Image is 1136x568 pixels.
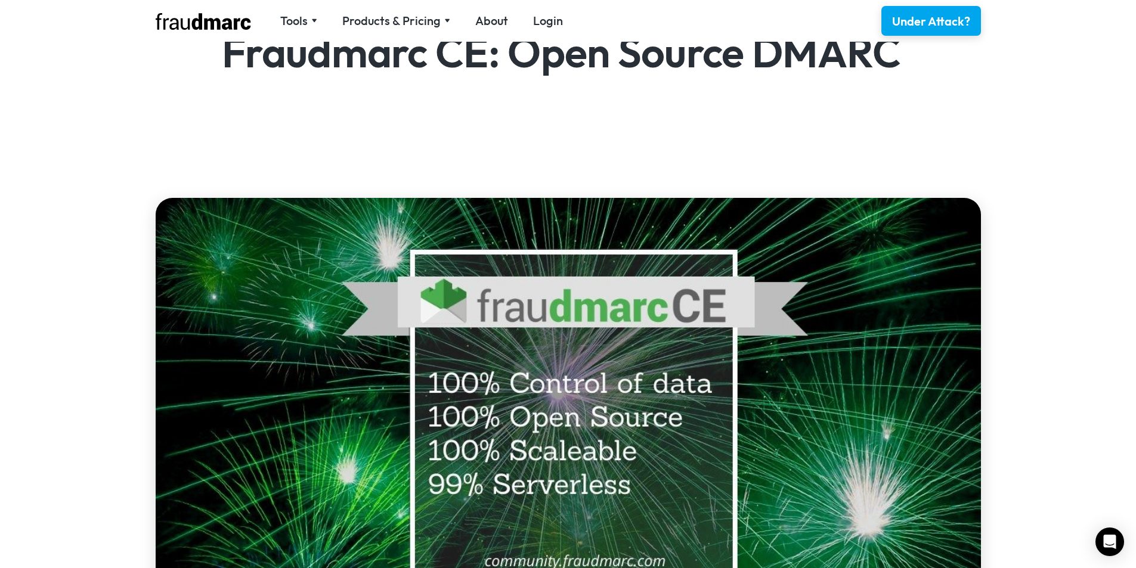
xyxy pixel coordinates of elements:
div: Under Attack? [892,13,970,30]
h1: Fraudmarc CE: Open Source DMARC [222,31,914,73]
div: Products & Pricing [342,13,450,29]
div: Tools [280,13,308,29]
div: Open Intercom Messenger [1095,527,1124,556]
div: Tools [280,13,317,29]
a: Under Attack? [881,6,981,36]
div: Products & Pricing [342,13,441,29]
a: About [475,13,508,29]
a: Login [533,13,563,29]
